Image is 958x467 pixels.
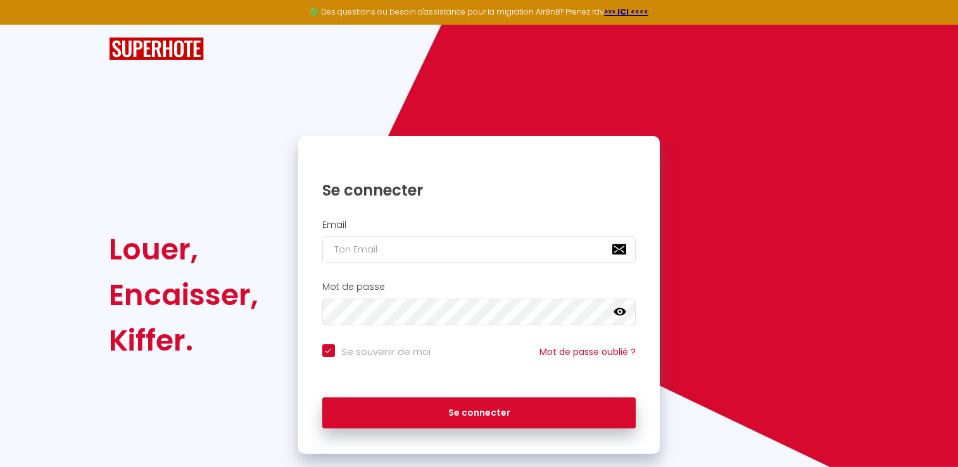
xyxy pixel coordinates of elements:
h2: Email [322,220,636,230]
div: Louer, [109,227,258,272]
a: >>> ICI <<<< [604,6,648,17]
input: Ton Email [322,236,636,263]
h1: Se connecter [322,180,636,200]
button: Se connecter [322,397,636,429]
h2: Mot de passe [322,282,636,292]
img: SuperHote logo [109,37,204,61]
div: Encaisser, [109,272,258,318]
div: Kiffer. [109,318,258,363]
a: Mot de passe oublié ? [539,346,636,358]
